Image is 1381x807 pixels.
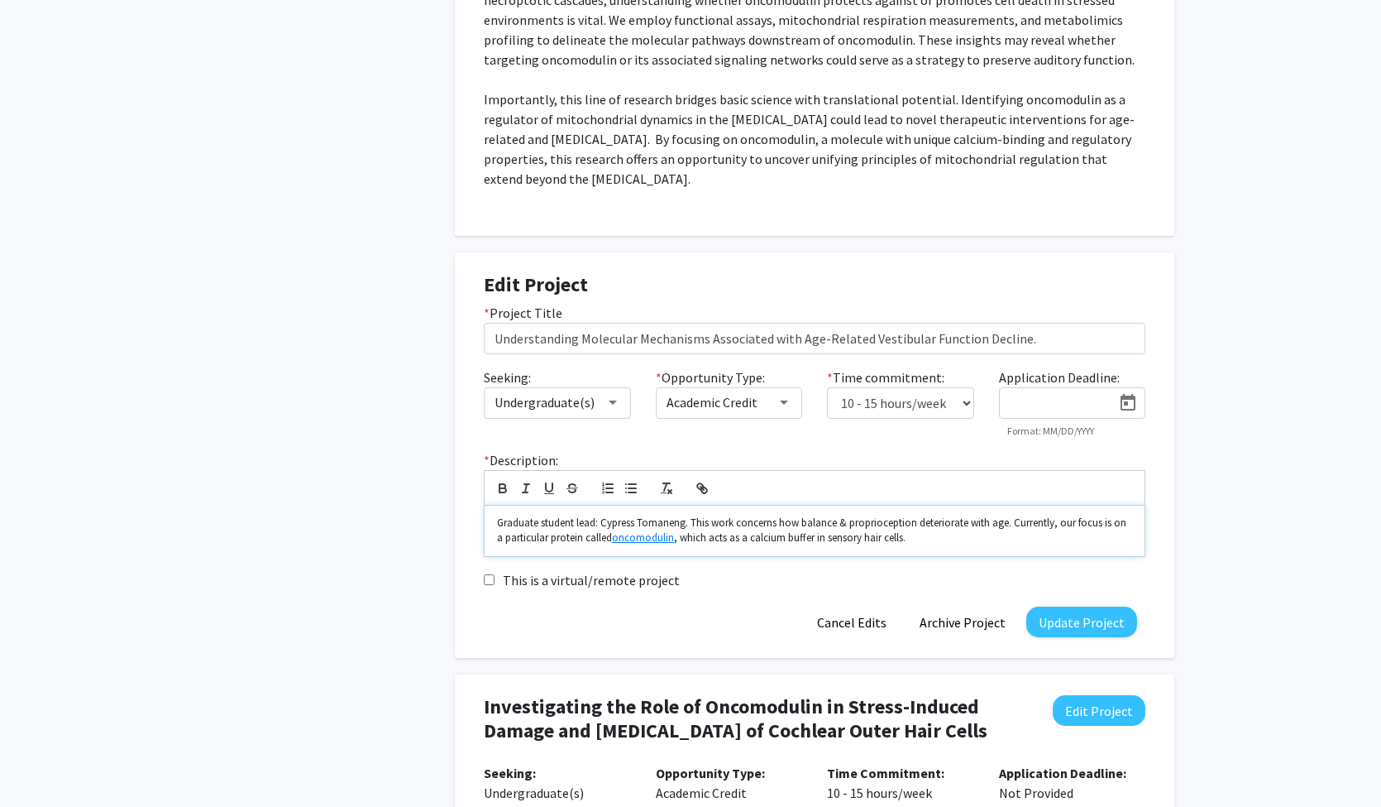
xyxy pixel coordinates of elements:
[484,765,536,781] b: Seeking:
[827,763,974,803] p: 10 - 15 hours/week
[907,607,1018,637] button: Archive Project
[999,765,1126,781] b: Application Deadline:
[1111,388,1144,418] button: Open calendar
[612,531,674,545] a: oncomodulin
[484,367,531,387] label: Seeking:
[484,271,588,297] strong: Edit Project
[484,450,558,470] label: Description:
[495,394,595,411] span: Undergraduate(s)
[827,765,944,781] b: Time Commitment:
[999,763,1146,803] p: Not Provided
[484,303,562,323] label: Project Title
[12,733,70,795] iframe: Chat
[656,763,803,803] p: Academic Credit
[497,516,1132,546] p: Graduate student lead: Cypress Tomaneng. This work concerns how balance & proprioception deterior...
[656,367,765,387] label: Opportunity Type:
[1026,607,1137,637] button: Update Project
[656,765,765,781] b: Opportunity Type:
[827,367,944,387] label: Time commitment:
[999,367,1120,387] label: Application Deadline:
[805,607,899,637] button: Cancel Edits
[503,570,680,590] label: This is a virtual/remote project
[484,91,1135,187] span: Importantly, this line of research bridges basic science with translational potential. Identifyin...
[1053,695,1145,726] button: Edit Project
[1007,425,1094,437] mat-hint: Format: MM/DD/YYYY
[667,394,757,411] span: Academic Credit
[484,763,631,803] p: Undergraduate(s)
[484,695,1026,743] h4: Investigating the Role of Oncomodulin in Stress-Induced Damage and [MEDICAL_DATA] of Cochlear Out...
